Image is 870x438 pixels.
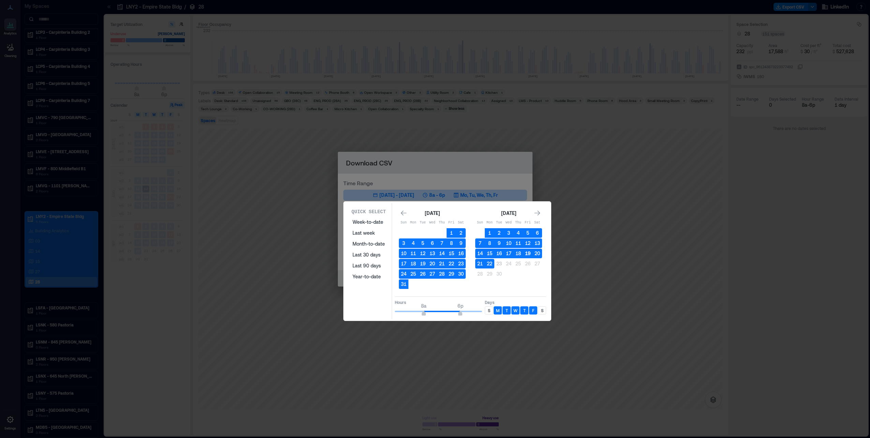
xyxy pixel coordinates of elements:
[423,209,442,217] div: [DATE]
[399,259,408,268] button: 17
[506,308,508,313] p: T
[513,238,523,248] button: 11
[485,238,494,248] button: 8
[399,218,408,228] th: Sunday
[399,238,408,248] button: 3
[485,269,494,279] button: 29
[437,238,447,248] button: 7
[523,218,532,228] th: Friday
[421,303,426,309] span: 8a
[485,259,494,268] button: 22
[496,308,499,313] p: M
[488,308,490,313] p: S
[395,300,482,305] p: Hours
[427,238,437,248] button: 6
[504,238,513,248] button: 10
[485,300,546,305] p: Days
[418,238,427,248] button: 5
[475,259,485,268] button: 21
[427,259,437,268] button: 20
[523,238,532,248] button: 12
[494,249,504,258] button: 16
[457,303,463,309] span: 6p
[485,228,494,238] button: 1
[348,217,389,228] button: Week-to-date
[532,228,542,238] button: 6
[348,238,389,249] button: Month-to-date
[504,220,513,225] p: Wed
[456,218,466,228] th: Saturday
[523,259,532,268] button: 26
[513,259,523,268] button: 25
[513,249,523,258] button: 18
[437,249,447,258] button: 14
[485,218,494,228] th: Monday
[504,259,513,268] button: 24
[399,220,408,225] p: Sun
[437,269,447,279] button: 28
[447,269,456,279] button: 29
[499,209,518,217] div: [DATE]
[399,208,408,218] button: Go to previous month
[456,249,466,258] button: 16
[427,269,437,279] button: 27
[456,259,466,268] button: 23
[504,249,513,258] button: 17
[541,308,543,313] p: S
[351,208,386,215] p: Quick Select
[532,218,542,228] th: Saturday
[532,308,534,313] p: F
[504,218,513,228] th: Wednesday
[418,269,427,279] button: 26
[456,220,466,225] p: Sat
[437,220,447,225] p: Thu
[348,249,389,260] button: Last 30 days
[513,218,523,228] th: Thursday
[513,308,517,313] p: W
[494,259,504,268] button: 23
[447,259,456,268] button: 22
[504,228,513,238] button: 3
[348,228,389,238] button: Last week
[523,308,526,313] p: T
[399,279,408,289] button: 31
[456,238,466,248] button: 9
[475,269,485,279] button: 28
[348,260,389,271] button: Last 90 days
[523,249,532,258] button: 19
[447,228,456,238] button: 1
[532,208,542,218] button: Go to next month
[418,218,427,228] th: Tuesday
[427,249,437,258] button: 13
[494,228,504,238] button: 2
[418,249,427,258] button: 12
[427,218,437,228] th: Wednesday
[485,220,494,225] p: Mon
[475,249,485,258] button: 14
[494,269,504,279] button: 30
[494,218,504,228] th: Tuesday
[418,259,427,268] button: 19
[418,220,427,225] p: Tue
[408,218,418,228] th: Monday
[408,259,418,268] button: 18
[494,220,504,225] p: Tue
[532,220,542,225] p: Sat
[348,271,389,282] button: Year-to-date
[456,269,466,279] button: 30
[475,238,485,248] button: 7
[513,228,523,238] button: 4
[475,220,485,225] p: Sun
[456,228,466,238] button: 2
[532,259,542,268] button: 27
[408,249,418,258] button: 11
[523,228,532,238] button: 5
[447,220,456,225] p: Fri
[437,218,447,228] th: Thursday
[485,249,494,258] button: 15
[408,220,418,225] p: Mon
[475,218,485,228] th: Sunday
[447,238,456,248] button: 8
[494,238,504,248] button: 9
[447,249,456,258] button: 15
